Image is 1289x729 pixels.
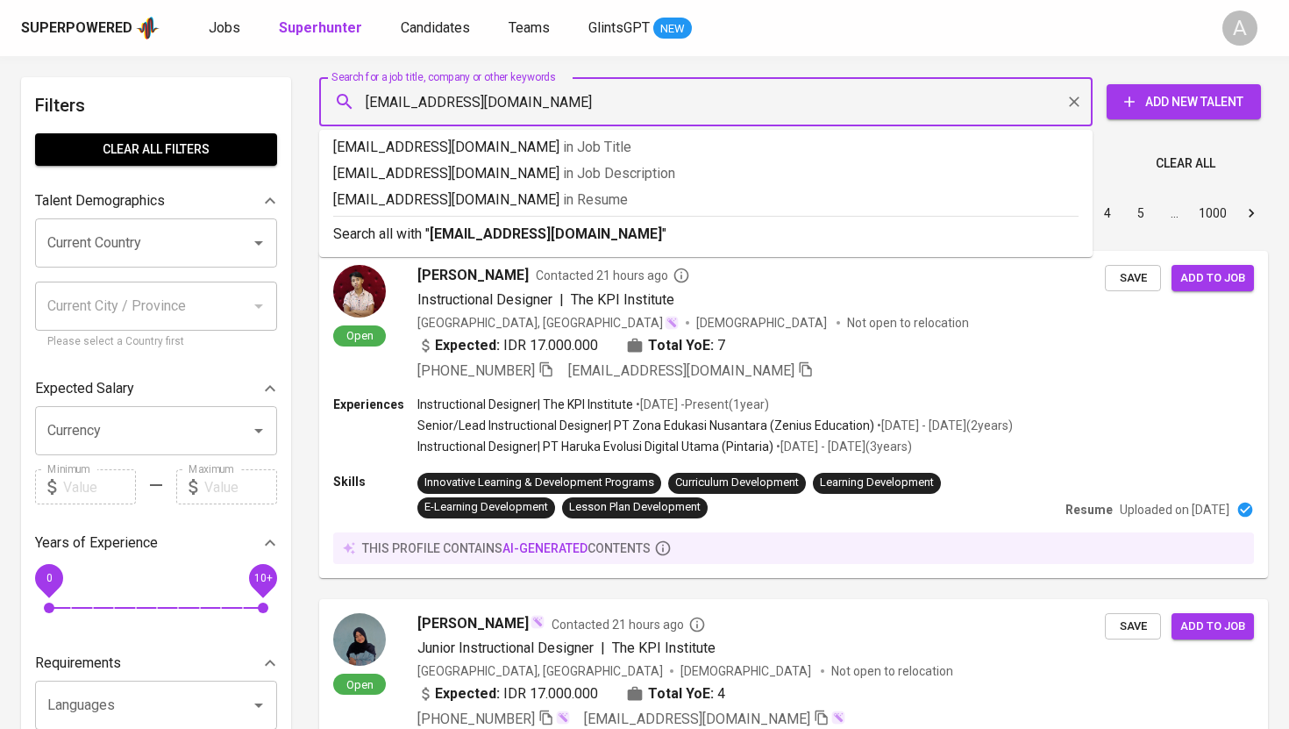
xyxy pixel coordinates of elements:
[847,314,969,332] p: Not open to relocation
[1105,613,1161,640] button: Save
[319,251,1268,578] a: Open[PERSON_NAME]Contacted 21 hours agoInstructional Designer|The KPI Institute[GEOGRAPHIC_DATA],...
[362,540,651,557] p: this profile contains contents
[35,371,277,406] div: Expected Salary
[831,662,953,680] p: Not open to relocation
[35,525,277,561] div: Years of Experience
[536,267,690,284] span: Contacted 21 hours ago
[333,265,386,318] img: b219a43aaa033dda18c82467051e4709.jpeg
[556,711,570,725] img: magic_wand.svg
[675,475,799,491] div: Curriculum Development
[21,18,132,39] div: Superpowered
[569,499,701,516] div: Lesson Plan Development
[1121,91,1247,113] span: Add New Talent
[688,616,706,633] svg: By Batam recruiter
[563,139,631,155] span: in Job Title
[1105,265,1161,292] button: Save
[680,662,814,680] span: [DEMOGRAPHIC_DATA]
[568,362,794,379] span: [EMAIL_ADDRESS][DOMAIN_NAME]
[958,199,1268,227] nav: pagination navigation
[35,133,277,166] button: Clear All filters
[1114,617,1152,637] span: Save
[279,18,366,39] a: Superhunter
[717,683,725,704] span: 4
[1114,268,1152,289] span: Save
[633,396,769,413] p: • [DATE] - Present ( 1 year )
[339,328,381,343] span: Open
[588,18,692,39] a: GlintsGPT NEW
[502,541,588,555] span: AI-generated
[333,613,386,666] img: f4e53c1f713470500efd103f1700b408.jpg
[673,267,690,284] svg: By Batam recruiter
[21,15,160,41] a: Superpoweredapp logo
[571,291,674,308] span: The KPI Institute
[35,532,158,554] p: Years of Experience
[874,417,1013,434] p: • [DATE] - [DATE] ( 2 years )
[648,683,714,704] b: Total YoE:
[601,638,605,659] span: |
[35,653,121,674] p: Requirements
[584,711,810,727] span: [EMAIL_ADDRESS][DOMAIN_NAME]
[333,137,1079,158] p: [EMAIL_ADDRESS][DOMAIN_NAME]
[696,314,830,332] span: [DEMOGRAPHIC_DATA]
[49,139,263,161] span: Clear All filters
[563,191,628,208] span: in Resume
[246,418,271,443] button: Open
[1193,199,1232,227] button: Go to page 1000
[1093,199,1122,227] button: Go to page 4
[417,362,535,379] span: [PHONE_NUMBER]
[588,19,650,36] span: GlintsGPT
[253,572,272,584] span: 10+
[430,225,662,242] b: [EMAIL_ADDRESS][DOMAIN_NAME]
[820,475,934,491] div: Learning Development
[1156,153,1215,175] span: Clear All
[552,616,706,633] span: Contacted 21 hours ago
[333,163,1079,184] p: [EMAIL_ADDRESS][DOMAIN_NAME]
[35,646,277,681] div: Requirements
[424,475,654,491] div: Innovative Learning & Development Programs
[1120,501,1229,518] p: Uploaded on [DATE]
[417,314,679,332] div: [GEOGRAPHIC_DATA], [GEOGRAPHIC_DATA]
[279,19,362,36] b: Superhunter
[831,711,845,725] img: magic_wand.svg
[246,231,271,255] button: Open
[401,19,470,36] span: Candidates
[1149,147,1222,180] button: Clear All
[653,20,692,38] span: NEW
[563,165,675,182] span: in Job Description
[333,224,1079,245] p: Search all with " "
[204,469,277,504] input: Value
[46,572,52,584] span: 0
[246,693,271,718] button: Open
[1180,617,1245,637] span: Add to job
[209,18,244,39] a: Jobs
[1171,613,1254,640] button: Add to job
[509,19,550,36] span: Teams
[1160,204,1188,222] div: …
[417,683,598,704] div: IDR 17.000.000
[1062,89,1086,114] button: Clear
[665,316,679,330] img: magic_wand.svg
[424,499,548,516] div: E-Learning Development
[435,683,500,704] b: Expected:
[35,190,165,211] p: Talent Demographics
[612,640,716,656] span: The KPI Institute
[333,473,417,490] p: Skills
[136,15,160,41] img: app logo
[509,18,553,39] a: Teams
[717,335,725,356] span: 7
[47,333,265,351] p: Please select a Country first
[401,18,474,39] a: Candidates
[1065,501,1113,518] p: Resume
[417,613,529,634] span: [PERSON_NAME]
[209,19,240,36] span: Jobs
[1180,268,1245,289] span: Add to job
[417,438,773,455] p: Instructional Designer | PT Haruka Evolusi Digital Utama (Pintaria)
[1127,199,1155,227] button: Go to page 5
[435,335,500,356] b: Expected:
[333,396,417,413] p: Experiences
[35,91,277,119] h6: Filters
[63,469,136,504] input: Value
[417,335,598,356] div: IDR 17.000.000
[35,378,134,399] p: Expected Salary
[1222,11,1257,46] div: A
